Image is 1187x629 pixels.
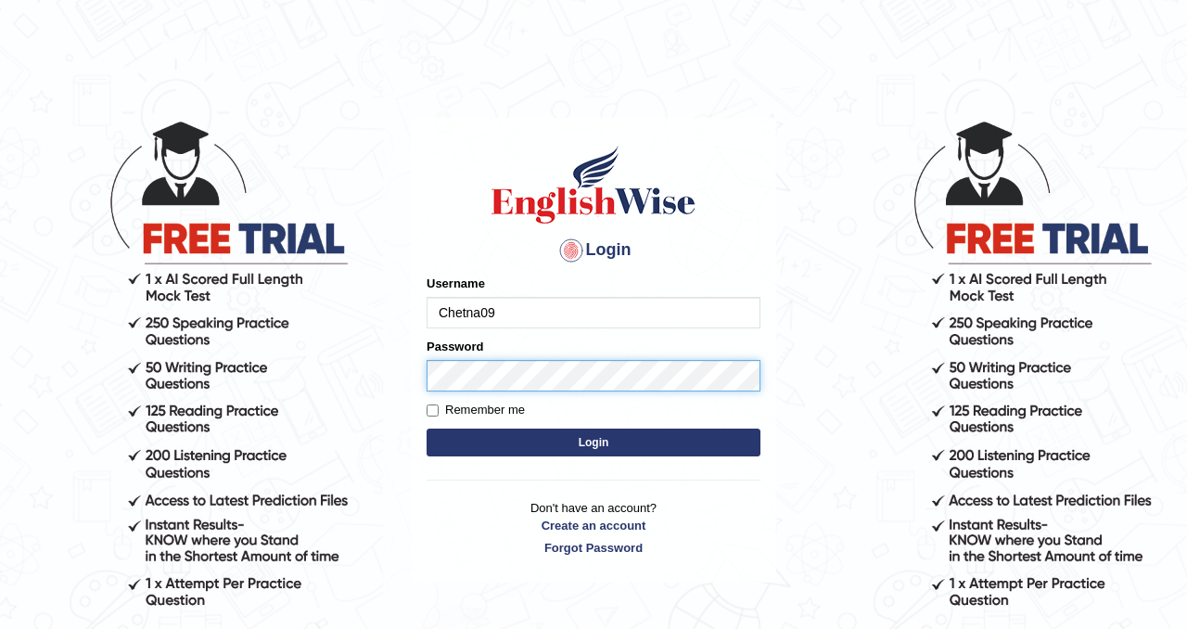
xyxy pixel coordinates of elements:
[427,404,439,417] input: Remember me
[427,517,760,534] a: Create an account
[488,143,699,226] img: Logo of English Wise sign in for intelligent practice with AI
[427,401,525,419] label: Remember me
[427,275,485,292] label: Username
[427,236,760,265] h4: Login
[427,539,760,557] a: Forgot Password
[427,338,483,355] label: Password
[427,429,760,456] button: Login
[427,499,760,557] p: Don't have an account?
